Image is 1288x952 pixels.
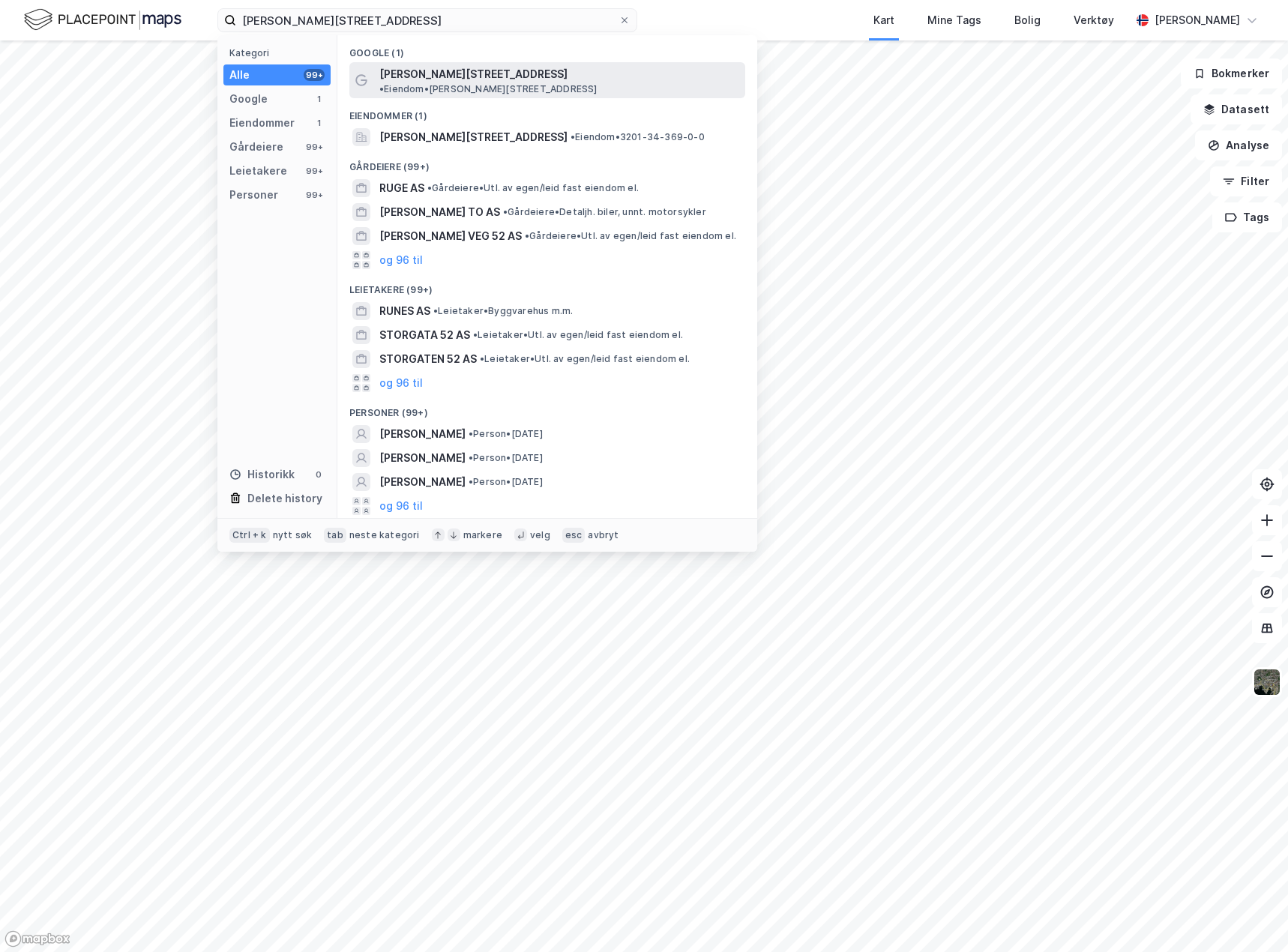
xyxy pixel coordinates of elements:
span: [PERSON_NAME][STREET_ADDRESS] [379,65,568,83]
iframe: Chat Widget [1213,880,1288,952]
span: [PERSON_NAME] [379,473,466,491]
span: [PERSON_NAME] [379,449,466,467]
span: Leietaker • Byggvarehus m.m. [433,305,573,317]
span: • [473,329,478,340]
button: Bokmerker [1181,58,1282,88]
span: STORGATA 52 AS [379,326,470,344]
span: RUGE AS [379,179,424,197]
span: Gårdeiere • Utl. av egen/leid fast eiendom el. [427,182,639,194]
div: Kategori [229,47,331,58]
div: 99+ [304,165,325,177]
div: [PERSON_NAME] [1155,11,1240,29]
span: Gårdeiere • Utl. av egen/leid fast eiendom el. [525,230,736,242]
div: 1 [313,93,325,105]
span: • [469,428,473,439]
div: neste kategori [349,529,420,541]
input: Søk på adresse, matrikkel, gårdeiere, leietakere eller personer [236,9,619,31]
div: nytt søk [273,529,313,541]
span: Person • [DATE] [469,476,543,488]
span: • [427,182,432,193]
div: 1 [313,117,325,129]
div: velg [530,529,550,541]
div: 0 [313,469,325,480]
img: 9k= [1253,668,1281,696]
button: Filter [1210,166,1282,196]
span: Eiendom • 3201-34-369-0-0 [571,131,705,143]
div: Personer [229,186,278,204]
span: RUNES AS [379,302,430,320]
span: Person • [DATE] [469,428,543,440]
span: [PERSON_NAME] TO AS [379,203,500,221]
div: tab [324,528,346,543]
span: • [469,476,473,487]
span: Leietaker • Utl. av egen/leid fast eiendom el. [480,353,690,365]
div: Leietakere [229,162,287,180]
button: Tags [1212,202,1282,232]
div: Verktøy [1074,11,1114,29]
span: Leietaker • Utl. av egen/leid fast eiendom el. [473,329,683,341]
span: [PERSON_NAME] [379,425,466,443]
button: Analyse [1195,130,1282,160]
span: • [433,305,438,316]
div: esc [562,528,586,543]
div: Eiendommer [229,114,295,132]
div: 99+ [304,189,325,201]
div: Ctrl + k [229,528,270,543]
div: Eiendommer (1) [337,98,757,125]
span: • [503,206,508,217]
div: Historikk [229,466,295,483]
div: Google [229,90,268,108]
span: • [379,83,384,94]
span: • [480,353,484,364]
div: Leietakere (99+) [337,272,757,299]
span: • [571,131,575,142]
button: Datasett [1191,94,1282,124]
span: STORGATEN 52 AS [379,350,477,368]
button: og 96 til [379,374,423,392]
img: logo.f888ab2527a4732fd821a326f86c7f29.svg [24,7,181,33]
div: 99+ [304,69,325,81]
div: 99+ [304,141,325,153]
div: Kontrollprogram for chat [1213,880,1288,952]
div: avbryt [588,529,619,541]
button: og 96 til [379,497,423,515]
a: Mapbox homepage [4,930,70,948]
div: Kart [873,11,894,29]
div: Gårdeiere [229,138,283,156]
div: Gårdeiere (99+) [337,149,757,176]
span: [PERSON_NAME] VEG 52 AS [379,227,522,245]
span: • [469,452,473,463]
button: og 96 til [379,251,423,269]
div: Alle [229,66,250,84]
span: Eiendom • [PERSON_NAME][STREET_ADDRESS] [379,83,598,95]
span: • [525,230,529,241]
span: [PERSON_NAME][STREET_ADDRESS] [379,128,568,146]
div: Mine Tags [927,11,981,29]
span: Gårdeiere • Detaljh. biler, unnt. motorsykler [503,206,706,218]
div: Bolig [1014,11,1041,29]
span: Person • [DATE] [469,452,543,464]
div: Personer (99+) [337,395,757,422]
div: Delete history [247,489,322,507]
div: Google (1) [337,35,757,62]
div: markere [463,529,502,541]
